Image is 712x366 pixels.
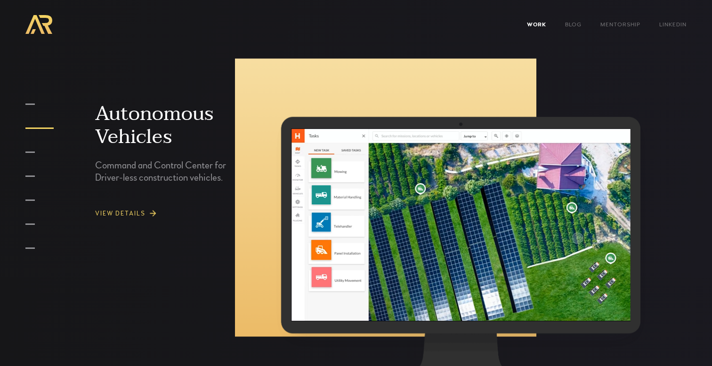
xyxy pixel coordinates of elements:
[518,16,556,33] a: WORK
[25,15,52,34] a: home
[95,202,244,224] a: View DETAILS
[95,148,244,183] div: Command and Control Center for Driver-less construction vehicles.
[556,16,591,33] a: Blog
[650,16,696,33] a: LinkedIn
[591,16,650,33] a: Mentorship
[95,103,244,148] div: Autonomous Vehicles
[95,210,146,217] div: View DETAILS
